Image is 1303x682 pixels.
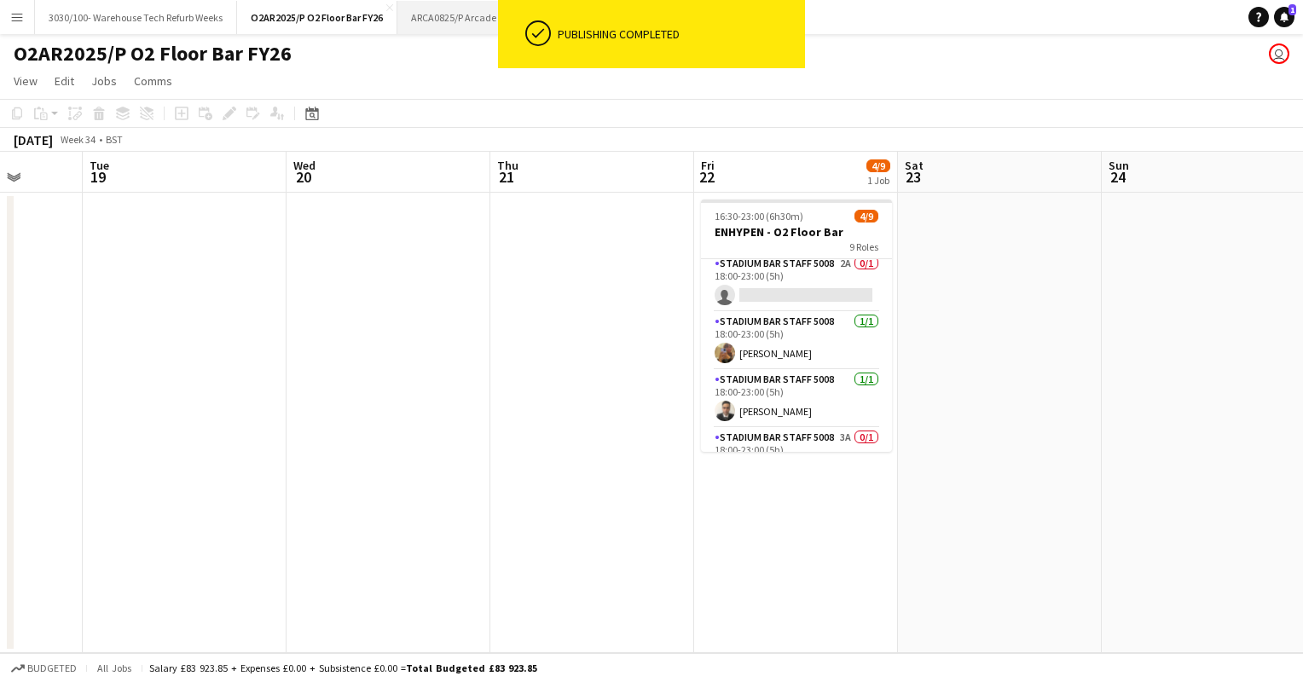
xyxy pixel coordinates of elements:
app-job-card: 16:30-23:00 (6h30m)4/9ENHYPEN - O2 Floor Bar9 RolesStadium Bar Staff 50081A0/117:00-23:00 (6h) St... [701,199,892,452]
div: Salary £83 923.85 + Expenses £0.00 + Subsistence £0.00 = [149,662,537,674]
span: 21 [495,167,518,187]
button: ARCA0825/P Arcade X Site Management [397,1,597,34]
button: 3030/100- Warehouse Tech Refurb Weeks [35,1,237,34]
span: Total Budgeted £83 923.85 [406,662,537,674]
button: O2AR2025/P O2 Floor Bar FY26 [237,1,397,34]
h3: ENHYPEN - O2 Floor Bar [701,224,892,240]
div: Publishing completed [558,26,798,42]
a: Jobs [84,70,124,92]
span: 4/9 [854,210,878,223]
div: BST [106,133,123,146]
app-card-role: Stadium Bar Staff 50083A0/118:00-23:00 (5h) [701,428,892,486]
button: Budgeted [9,659,79,678]
span: Thu [497,158,518,173]
span: All jobs [94,662,135,674]
span: 9 Roles [849,240,878,253]
span: 1 [1289,4,1296,15]
span: Sun [1109,158,1129,173]
span: 22 [698,167,715,187]
app-user-avatar: Callum Rhodes [1269,43,1289,64]
h1: O2AR2025/P O2 Floor Bar FY26 [14,41,292,66]
span: 16:30-23:00 (6h30m) [715,210,803,223]
app-card-role: Stadium Bar Staff 50081/118:00-23:00 (5h)[PERSON_NAME] [701,370,892,428]
a: 1 [1274,7,1294,27]
span: Tue [90,158,109,173]
div: 1 Job [867,174,889,187]
span: Budgeted [27,662,77,674]
span: 23 [902,167,924,187]
span: 20 [291,167,316,187]
app-card-role: Stadium Bar Staff 50082A0/118:00-23:00 (5h) [701,254,892,312]
span: 4/9 [866,159,890,172]
span: Week 34 [56,133,99,146]
span: 19 [87,167,109,187]
span: Comms [134,73,172,89]
span: Fri [701,158,715,173]
span: Sat [905,158,924,173]
span: 24 [1106,167,1129,187]
span: View [14,73,38,89]
a: View [7,70,44,92]
span: Jobs [91,73,117,89]
app-card-role: Stadium Bar Staff 50081/118:00-23:00 (5h)[PERSON_NAME] [701,312,892,370]
a: Comms [127,70,179,92]
span: Wed [293,158,316,173]
div: [DATE] [14,131,53,148]
span: Edit [55,73,74,89]
a: Edit [48,70,81,92]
